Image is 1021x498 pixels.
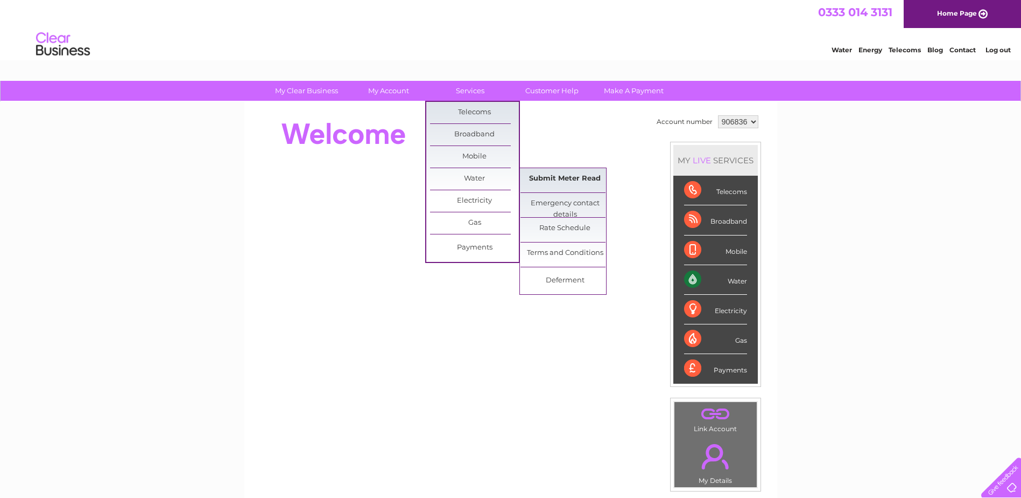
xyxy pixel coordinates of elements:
a: My Account [344,81,433,101]
a: Telecoms [889,46,921,54]
div: Gas [684,324,747,354]
a: Broadband [430,124,519,146]
a: . [677,438,754,475]
a: Gas [430,212,519,234]
div: LIVE [691,155,713,165]
div: Water [684,265,747,295]
div: Electricity [684,295,747,324]
a: Customer Help [508,81,596,101]
div: MY SERVICES [673,145,758,176]
a: Deferment [520,270,609,292]
td: My Details [674,435,757,488]
a: Rate Schedule [520,218,609,239]
a: Log out [985,46,1011,54]
a: Electricity [430,190,519,212]
a: My Clear Business [262,81,351,101]
td: Link Account [674,402,757,435]
a: Mobile [430,146,519,168]
td: Account number [654,113,715,131]
a: Services [426,81,515,101]
a: Emergency contact details [520,193,609,215]
a: Make A Payment [589,81,678,101]
a: Contact [949,46,976,54]
a: . [677,405,754,424]
a: Water [832,46,852,54]
a: Blog [927,46,943,54]
a: Payments [430,237,519,259]
a: Water [430,168,519,190]
a: Telecoms [430,102,519,123]
a: Submit Meter Read [520,168,609,190]
a: Terms and Conditions [520,243,609,264]
img: logo.png [36,28,90,61]
div: Payments [684,354,747,383]
div: Broadband [684,205,747,235]
a: Energy [858,46,882,54]
a: 0333 014 3131 [818,5,892,19]
div: Mobile [684,236,747,265]
div: Clear Business is a trading name of Verastar Limited (registered in [GEOGRAPHIC_DATA] No. 3667643... [257,6,765,52]
div: Telecoms [684,176,747,205]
